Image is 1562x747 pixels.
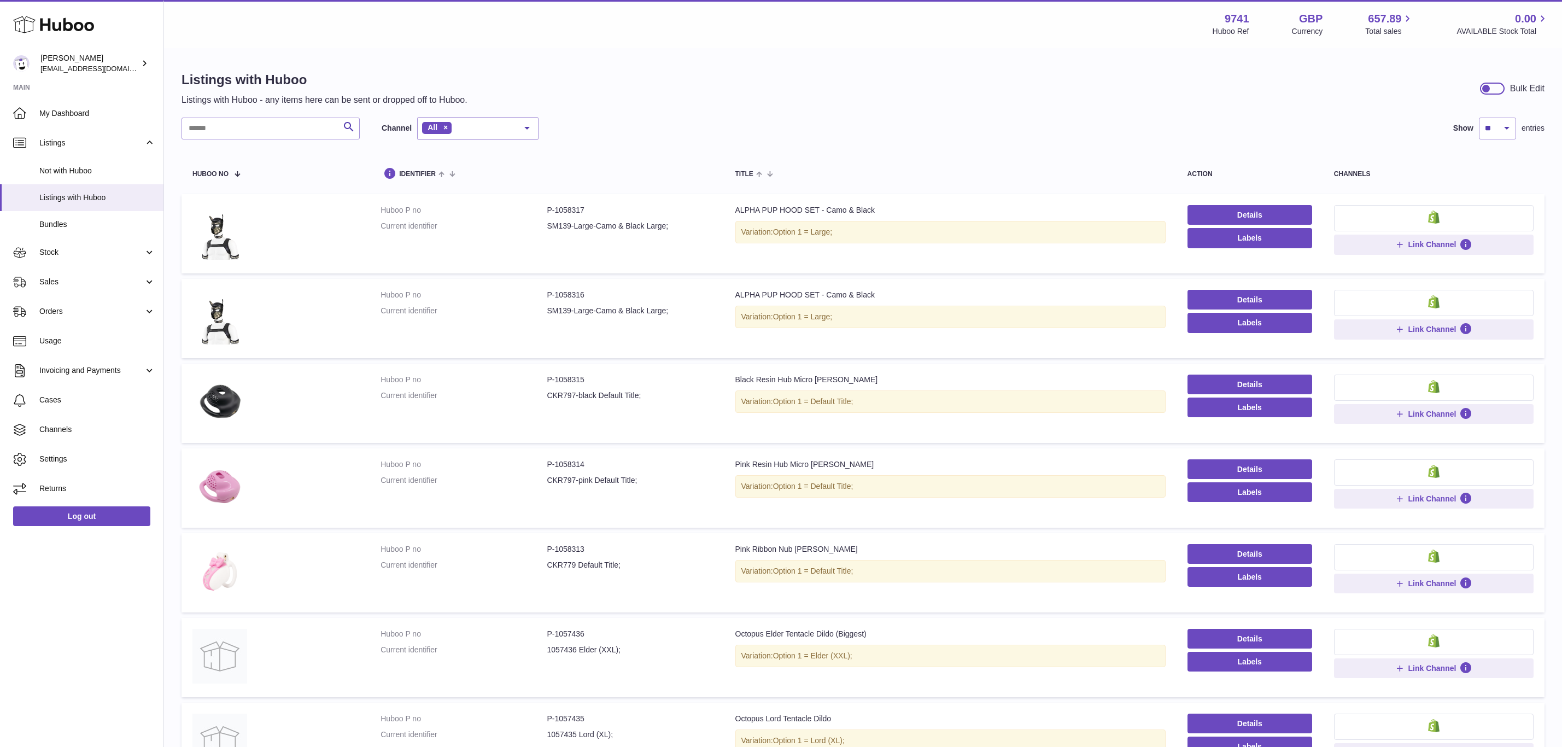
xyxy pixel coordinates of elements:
[1428,634,1440,647] img: shopify-small.png
[1428,380,1440,393] img: shopify-small.png
[39,277,144,287] span: Sales
[1408,494,1456,504] span: Link Channel
[735,221,1166,243] div: Variation:
[1187,398,1312,417] button: Labels
[1515,11,1536,26] span: 0.00
[40,53,139,74] div: [PERSON_NAME]
[547,560,713,570] dd: CKR779 Default Title;
[1187,482,1312,502] button: Labels
[1187,313,1312,332] button: Labels
[1408,409,1456,419] span: Link Channel
[1453,123,1473,133] label: Show
[381,205,547,215] dt: Huboo P no
[1187,652,1312,672] button: Labels
[381,560,547,570] dt: Current identifier
[1334,404,1534,424] button: Link Channel
[192,290,247,345] img: ALPHA PUP HOOD SET - Camo & Black
[1187,567,1312,587] button: Labels
[547,475,713,486] dd: CKR797-pink Default Title;
[381,390,547,401] dt: Current identifier
[1456,11,1549,37] a: 0.00 AVAILABLE Stock Total
[192,171,229,178] span: Huboo no
[1428,295,1440,308] img: shopify-small.png
[735,390,1166,413] div: Variation:
[1522,123,1545,133] span: entries
[381,306,547,316] dt: Current identifier
[735,544,1166,555] div: Pink Ribbon Nub [PERSON_NAME]
[773,312,833,321] span: Option 1 = Large;
[547,544,713,555] dd: P-1058313
[773,482,853,491] span: Option 1 = Default Title;
[1334,235,1534,254] button: Link Channel
[547,459,713,470] dd: P-1058314
[773,651,852,660] span: Option 1 = Elder (XXL);
[735,645,1166,667] div: Variation:
[39,306,144,317] span: Orders
[1187,228,1312,248] button: Labels
[735,205,1166,215] div: ALPHA PUP HOOD SET - Camo & Black
[192,375,247,429] img: Black Resin Hub Micro Chastity Cage
[547,205,713,215] dd: P-1058317
[1408,579,1456,588] span: Link Channel
[182,94,467,106] p: Listings with Huboo - any items here can be sent or dropped off to Huboo.
[773,736,845,745] span: Option 1 = Lord (XL);
[773,567,853,575] span: Option 1 = Default Title;
[1408,663,1456,673] span: Link Channel
[39,454,155,464] span: Settings
[1334,658,1534,678] button: Link Channel
[39,219,155,230] span: Bundles
[1368,11,1401,26] span: 657.89
[192,629,247,684] img: Octopus Elder Tentacle Dildo (Biggest)
[1292,26,1323,37] div: Currency
[1187,629,1312,649] a: Details
[1334,489,1534,509] button: Link Channel
[1187,459,1312,479] a: Details
[381,714,547,724] dt: Huboo P no
[39,395,155,405] span: Cases
[547,645,713,655] dd: 1057436 Elder (XXL);
[40,64,161,73] span: [EMAIL_ADDRESS][DOMAIN_NAME]
[1408,240,1456,249] span: Link Channel
[381,645,547,655] dt: Current identifier
[547,714,713,724] dd: P-1057435
[381,730,547,740] dt: Current identifier
[39,138,144,148] span: Listings
[1213,26,1249,37] div: Huboo Ref
[1187,544,1312,564] a: Details
[735,375,1166,385] div: Black Resin Hub Micro [PERSON_NAME]
[1510,83,1545,95] div: Bulk Edit
[1428,211,1440,224] img: shopify-small.png
[547,290,713,300] dd: P-1058316
[1365,11,1414,37] a: 657.89 Total sales
[1365,26,1414,37] span: Total sales
[39,108,155,119] span: My Dashboard
[735,560,1166,582] div: Variation:
[735,306,1166,328] div: Variation:
[399,171,436,178] span: identifier
[382,123,412,133] label: Channel
[735,629,1166,639] div: Octopus Elder Tentacle Dildo (Biggest)
[735,290,1166,300] div: ALPHA PUP HOOD SET - Camo & Black
[13,55,30,72] img: internalAdmin-9741@internal.huboo.com
[1299,11,1323,26] strong: GBP
[547,306,713,316] dd: SM139-Large-Camo & Black Large;
[381,375,547,385] dt: Huboo P no
[1428,719,1440,732] img: shopify-small.png
[381,475,547,486] dt: Current identifier
[547,390,713,401] dd: CKR797-black Default Title;
[1334,171,1534,178] div: channels
[13,506,150,526] a: Log out
[39,483,155,494] span: Returns
[547,221,713,231] dd: SM139-Large-Camo & Black Large;
[192,459,247,514] img: Pink Resin Hub Micro Chastity Cage
[192,544,247,599] img: Pink Ribbon Nub Chastity Cage
[735,475,1166,498] div: Variation:
[192,205,247,260] img: ALPHA PUP HOOD SET - Camo & Black
[1456,26,1549,37] span: AVAILABLE Stock Total
[39,247,144,258] span: Stock
[381,221,547,231] dt: Current identifier
[1187,290,1312,310] a: Details
[773,227,833,236] span: Option 1 = Large;
[428,123,437,132] span: All
[1408,324,1456,334] span: Link Channel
